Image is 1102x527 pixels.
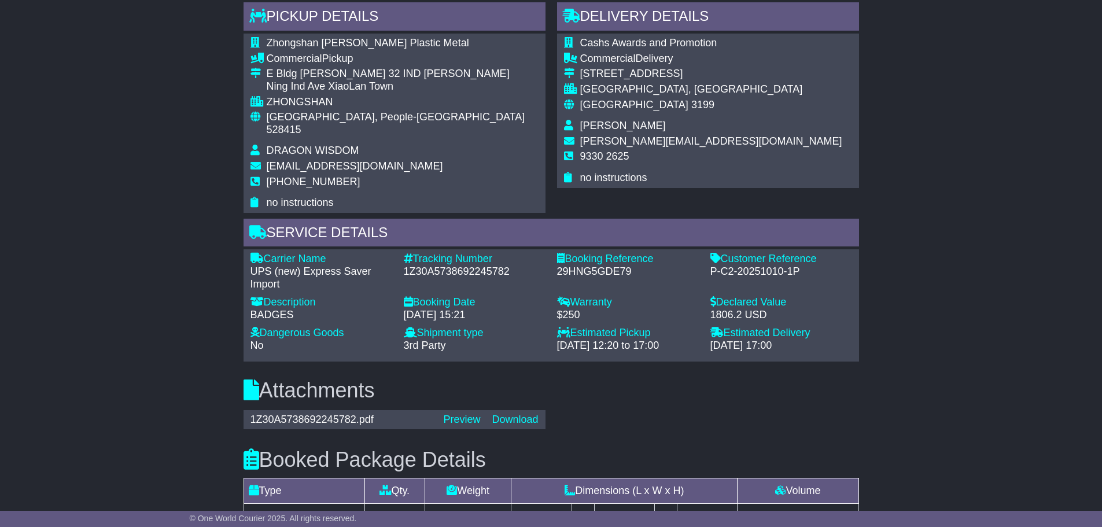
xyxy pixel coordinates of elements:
[267,197,334,208] span: no instructions
[250,253,392,266] div: Carrier Name
[245,414,438,426] div: 1Z30A5738692245782.pdf
[267,111,525,123] span: [GEOGRAPHIC_DATA], People-[GEOGRAPHIC_DATA]
[267,124,301,135] span: 528415
[710,327,852,340] div: Estimated Delivery
[250,266,392,290] div: UPS (new) Express Saver Import
[267,176,360,187] span: [PHONE_NUMBER]
[267,53,322,64] span: Commercial
[267,68,539,80] div: E Bldg [PERSON_NAME] 32 IND [PERSON_NAME]
[492,414,538,425] a: Download
[244,379,859,402] h3: Attachments
[710,309,852,322] div: 1806.2 USD
[738,478,858,504] td: Volume
[425,478,511,504] td: Weight
[580,172,647,183] span: no instructions
[267,160,443,172] span: [EMAIL_ADDRESS][DOMAIN_NAME]
[244,478,364,504] td: Type
[580,83,842,96] div: [GEOGRAPHIC_DATA], [GEOGRAPHIC_DATA]
[580,135,842,147] span: [PERSON_NAME][EMAIL_ADDRESS][DOMAIN_NAME]
[813,509,818,518] sup: 3
[244,219,859,250] div: Service Details
[267,80,539,93] div: Ning Ind Ave XiaoLan Town
[190,514,357,523] span: © One World Courier 2025. All rights reserved.
[557,340,699,352] div: [DATE] 12:20 to 17:00
[580,150,629,162] span: 9330 2625
[250,340,264,351] span: No
[710,253,852,266] div: Customer Reference
[580,37,717,49] span: Cashs Awards and Promotion
[710,296,852,309] div: Declared Value
[557,266,699,278] div: 29HNG5GDE79
[557,309,699,322] div: $250
[580,68,842,80] div: [STREET_ADDRESS]
[443,414,480,425] a: Preview
[244,448,859,471] h3: Booked Package Details
[404,327,546,340] div: Shipment type
[557,2,859,34] div: Delivery Details
[364,478,425,504] td: Qty.
[404,266,546,278] div: 1Z30A5738692245782
[250,327,392,340] div: Dangerous Goods
[404,340,446,351] span: 3rd Party
[580,53,842,65] div: Delivery
[404,309,546,322] div: [DATE] 15:21
[267,37,469,49] span: Zhongshan [PERSON_NAME] Plastic Metal
[244,2,546,34] div: Pickup Details
[250,296,392,309] div: Description
[580,120,666,131] span: [PERSON_NAME]
[557,296,699,309] div: Warranty
[404,296,546,309] div: Booking Date
[267,53,539,65] div: Pickup
[710,266,852,278] div: P-C2-20251010-1P
[404,253,546,266] div: Tracking Number
[557,253,699,266] div: Booking Reference
[557,327,699,340] div: Estimated Pickup
[580,53,636,64] span: Commercial
[691,99,714,110] span: 3199
[250,309,392,322] div: BADGES
[267,145,359,156] span: DRAGON WISDOM
[710,340,852,352] div: [DATE] 17:00
[267,96,539,109] div: ZHONGSHAN
[580,99,688,110] span: [GEOGRAPHIC_DATA]
[511,478,738,504] td: Dimensions (L x W x H)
